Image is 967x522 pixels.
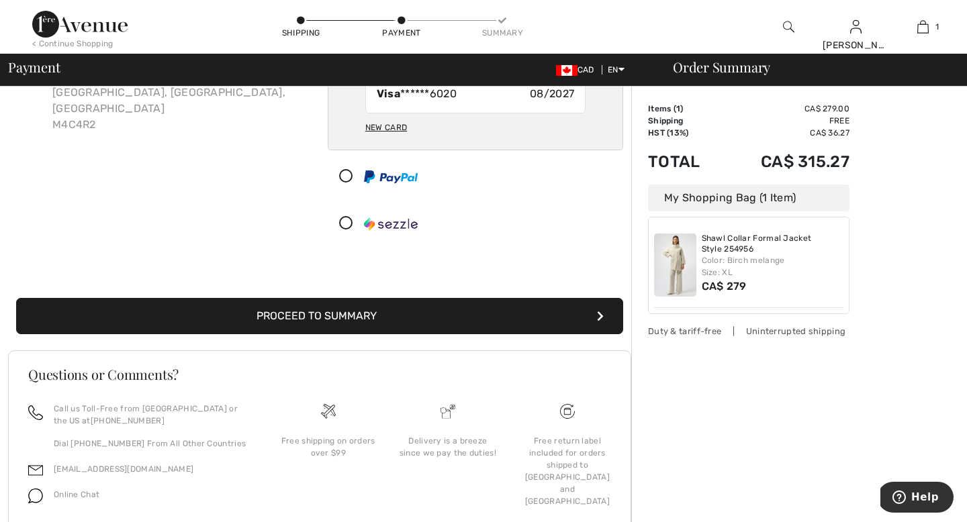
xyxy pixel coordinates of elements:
a: Sign In [850,20,862,33]
td: HST (13%) [648,127,723,139]
span: Payment [8,60,60,74]
span: 1 [676,104,680,113]
img: call [28,405,43,420]
h3: Questions or Comments? [28,368,611,381]
img: search the website [783,19,794,35]
img: Free shipping on orders over $99 [560,404,575,419]
div: My Shopping Bag (1 Item) [648,185,849,211]
a: [EMAIL_ADDRESS][DOMAIN_NAME] [54,464,193,474]
div: Order Summary [657,60,959,74]
div: Summary [482,27,522,39]
td: Items ( ) [648,103,723,115]
a: Shawl Collar Formal Jacket Style 254956 [702,233,844,254]
span: 08/2027 [530,86,574,102]
iframe: Opens a widget where you can find more information [880,482,954,515]
td: Shipping [648,115,723,127]
img: Sezzle [364,217,418,231]
div: Free return label included for orders shipped to [GEOGRAPHIC_DATA] and [GEOGRAPHIC_DATA] [518,435,616,507]
td: CA$ 315.27 [723,139,849,185]
p: Dial [PHONE_NUMBER] From All Other Countries [54,437,252,450]
img: Free shipping on orders over $99 [321,404,336,419]
span: EN [608,65,625,74]
td: Free [723,115,849,127]
img: PayPal [364,170,418,183]
td: Total [648,139,723,185]
div: Duty & tariff-free | Uninterrupted shipping [648,325,849,337]
img: Canadian Dollar [556,65,578,76]
a: 1 [890,19,956,35]
span: CAD [556,65,600,74]
img: My Bag [917,19,929,35]
button: Proceed to Summary [16,298,623,334]
img: My Info [850,19,862,35]
div: Payment [381,27,422,39]
span: Online Chat [54,490,99,499]
img: chat [28,488,43,503]
div: New Card [365,116,407,139]
div: Delivery is a breeze since we pay the duties! [399,435,497,459]
div: < Continue Shopping [32,38,113,50]
div: Free shipping on orders over $99 [279,435,377,459]
div: [PERSON_NAME] [STREET_ADDRESS] [GEOGRAPHIC_DATA], [GEOGRAPHIC_DATA], [GEOGRAPHIC_DATA] M4C4R2 [42,42,312,144]
div: [PERSON_NAME] [823,38,888,52]
img: 1ère Avenue [32,11,128,38]
div: Shipping [281,27,321,39]
a: [PHONE_NUMBER] [91,416,165,425]
img: email [28,463,43,478]
img: Delivery is a breeze since we pay the duties! [441,404,455,419]
img: Shawl Collar Formal Jacket Style 254956 [654,233,696,297]
p: Call us Toll-Free from [GEOGRAPHIC_DATA] or the US at [54,403,252,427]
strong: Visa [377,87,400,100]
td: CA$ 36.27 [723,127,849,139]
span: 1 [935,21,939,33]
td: CA$ 279.00 [723,103,849,115]
div: Color: Birch melange Size: XL [702,254,844,278]
span: CA$ 279 [702,280,747,293]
